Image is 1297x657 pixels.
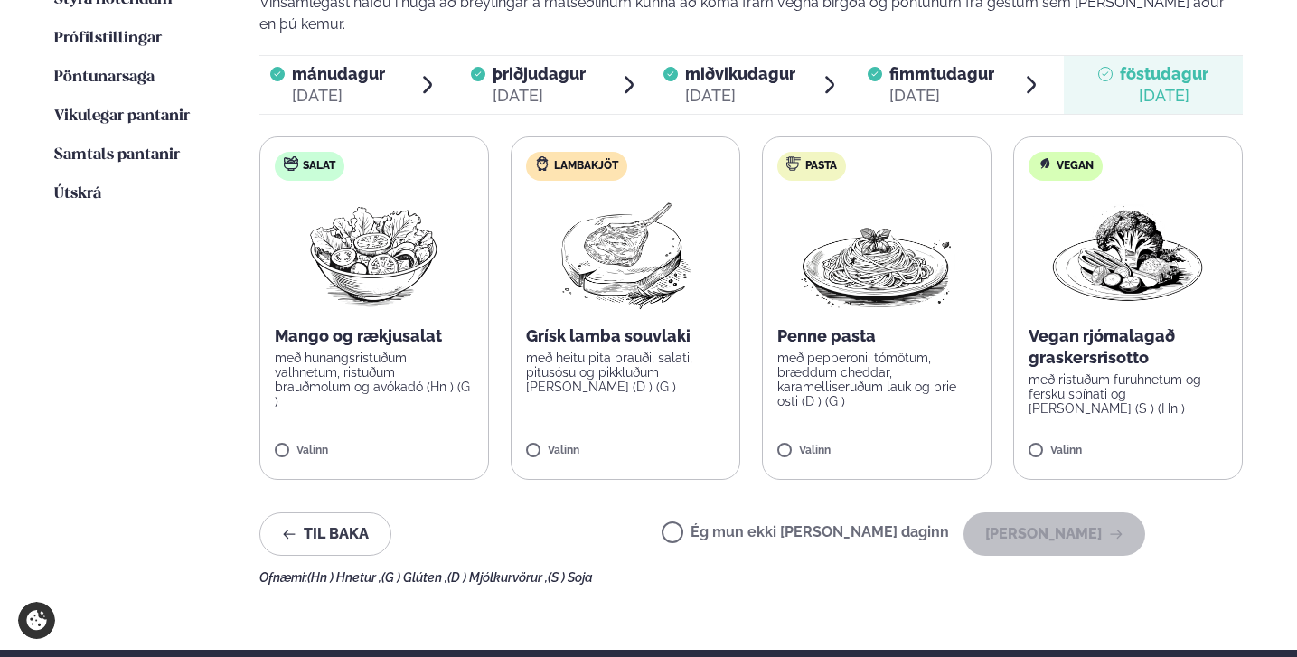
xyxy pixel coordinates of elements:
[54,106,190,127] a: Vikulegar pantanir
[447,570,548,585] span: (D ) Mjólkurvörur ,
[284,156,298,171] img: salad.svg
[548,570,593,585] span: (S ) Soja
[294,195,454,311] img: Salad.png
[18,602,55,639] a: Cookie settings
[685,85,795,107] div: [DATE]
[54,147,180,163] span: Samtals pantanir
[554,159,618,174] span: Lambakjöt
[292,85,385,107] div: [DATE]
[54,183,101,205] a: Útskrá
[1057,159,1094,174] span: Vegan
[1120,85,1208,107] div: [DATE]
[493,64,586,83] span: þriðjudagur
[777,325,976,347] p: Penne pasta
[777,351,976,408] p: með pepperoni, tómötum, bræddum cheddar, karamelliseruðum lauk og brie osti (D ) (G )
[303,159,335,174] span: Salat
[54,186,101,202] span: Útskrá
[1120,64,1208,83] span: föstudagur
[889,64,994,83] span: fimmtudagur
[54,108,190,124] span: Vikulegar pantanir
[963,512,1145,556] button: [PERSON_NAME]
[54,70,155,85] span: Pöntunarsaga
[1029,325,1227,369] p: Vegan rjómalagað graskersrisotto
[786,156,801,171] img: pasta.svg
[685,64,795,83] span: miðvikudagur
[1048,195,1208,311] img: Vegan.png
[797,195,956,311] img: Spagetti.png
[54,145,180,166] a: Samtals pantanir
[259,512,391,556] button: Til baka
[275,325,474,347] p: Mango og rækjusalat
[493,85,586,107] div: [DATE]
[54,31,162,46] span: Prófílstillingar
[54,28,162,50] a: Prófílstillingar
[1038,156,1052,171] img: Vegan.svg
[307,570,381,585] span: (Hn ) Hnetur ,
[259,570,1244,585] div: Ofnæmi:
[526,351,725,394] p: með heitu pita brauði, salati, pitusósu og pikkluðum [PERSON_NAME] (D ) (G )
[526,325,725,347] p: Grísk lamba souvlaki
[1029,372,1227,416] p: með ristuðum furuhnetum og fersku spínati og [PERSON_NAME] (S ) (Hn )
[535,156,550,171] img: Lamb.svg
[54,67,155,89] a: Pöntunarsaga
[292,64,385,83] span: mánudagur
[381,570,447,585] span: (G ) Glúten ,
[275,351,474,408] p: með hunangsristuðum valhnetum, ristuðum brauðmolum og avókadó (Hn ) (G )
[805,159,837,174] span: Pasta
[545,195,705,311] img: Lamb-Meat.png
[889,85,994,107] div: [DATE]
